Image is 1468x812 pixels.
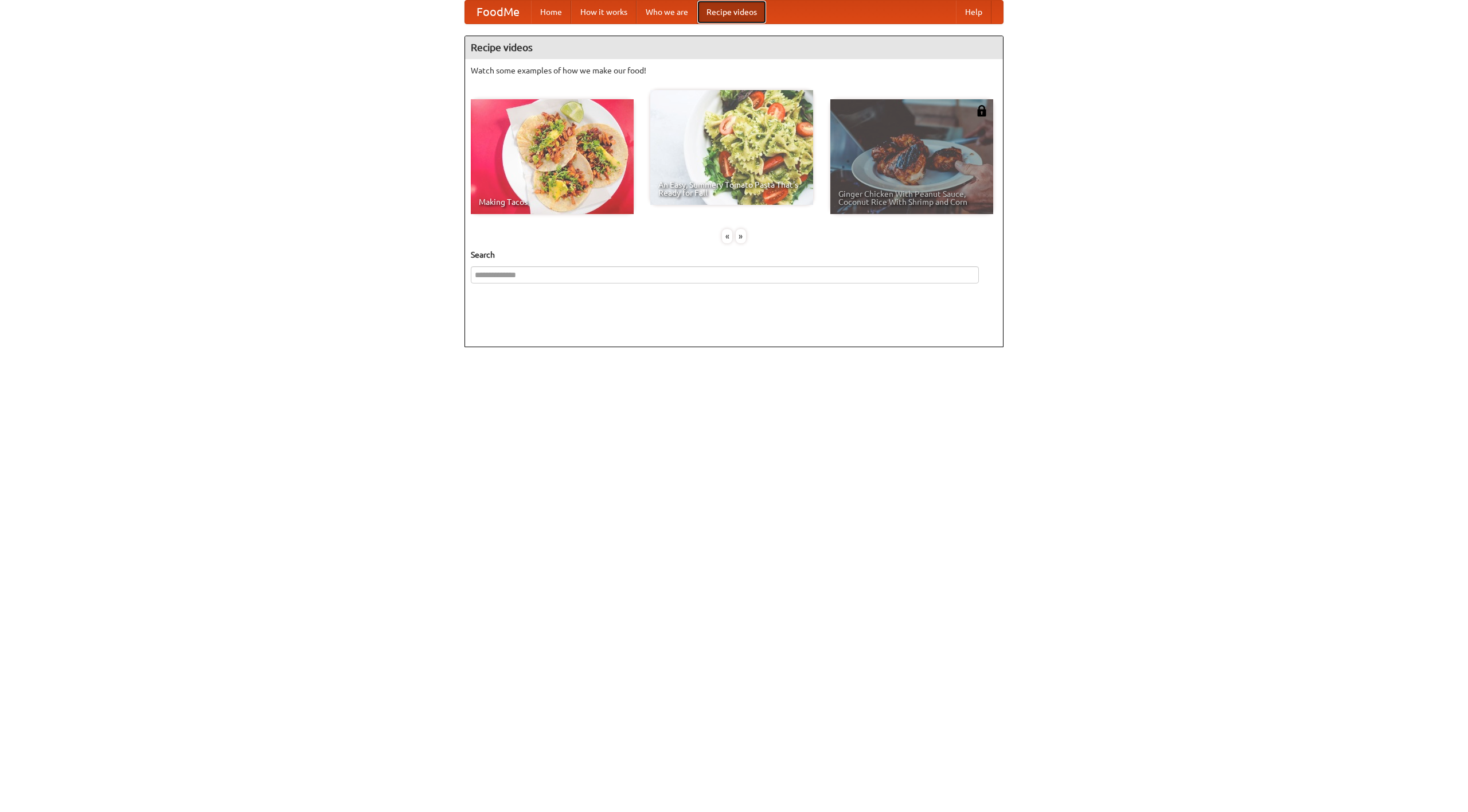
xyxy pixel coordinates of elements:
a: FoodMe [465,1,531,24]
a: Recipe videos [697,1,766,24]
div: » [736,229,746,243]
a: Home [531,1,571,24]
h4: Recipe videos [465,36,1003,59]
a: An Easy, Summery Tomato Pasta That's Ready for Fall [650,90,813,205]
div: « [722,229,732,243]
span: An Easy, Summery Tomato Pasta That's Ready for Fall [658,181,805,197]
p: Watch some examples of how we make our food! [471,65,997,76]
a: Help [956,1,991,24]
h5: Search [471,249,997,261]
img: 483408.png [976,105,987,116]
a: Who we are [637,1,697,24]
a: Making Tacos [471,99,634,214]
a: How it works [571,1,637,24]
span: Making Tacos [479,198,626,206]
